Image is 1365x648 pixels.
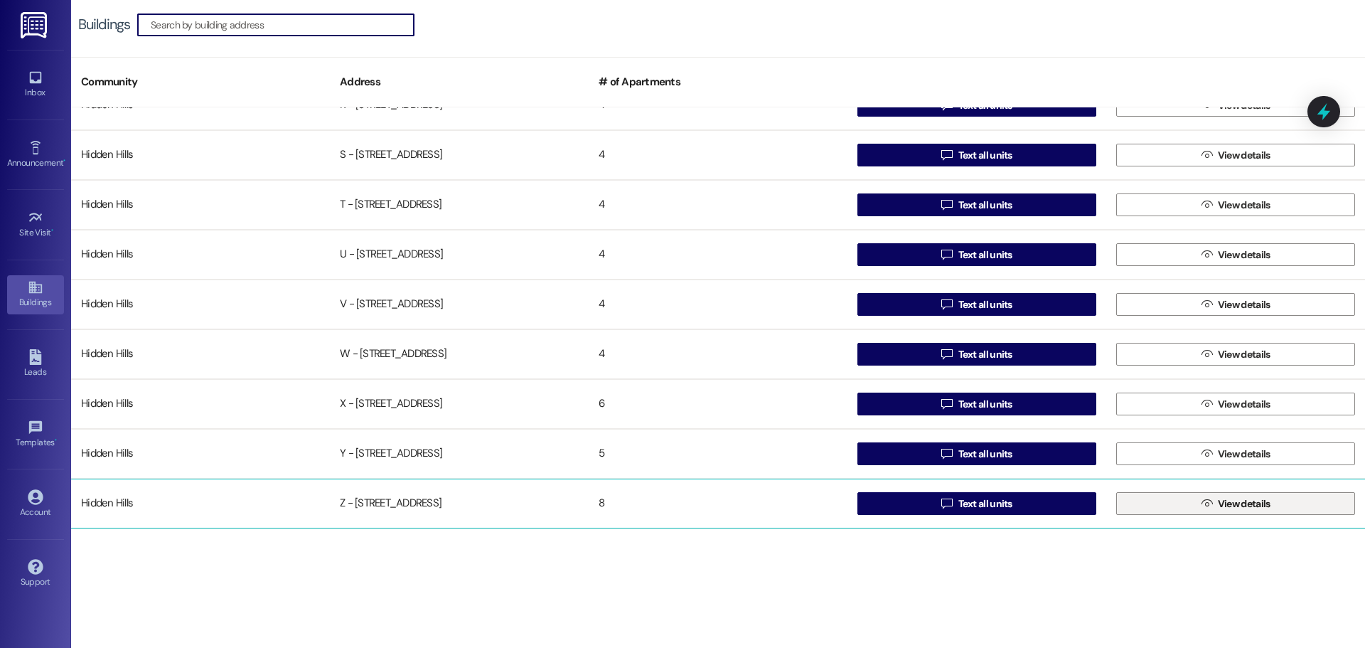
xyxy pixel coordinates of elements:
[330,440,589,468] div: Y - [STREET_ADDRESS]
[857,293,1096,316] button: Text all units
[941,398,952,410] i: 
[941,349,952,360] i: 
[1116,393,1355,415] button: View details
[55,435,57,445] span: •
[1201,448,1212,460] i: 
[1218,397,1270,412] span: View details
[857,144,1096,166] button: Text all units
[1218,347,1270,362] span: View details
[151,15,414,35] input: Search by building address
[71,290,330,319] div: Hidden Hills
[589,65,847,100] div: # of Apartments
[941,299,952,310] i: 
[589,191,847,219] div: 4
[330,390,589,418] div: X - [STREET_ADDRESS]
[1201,398,1212,410] i: 
[1218,447,1270,462] span: View details
[330,191,589,219] div: T - [STREET_ADDRESS]
[71,240,330,269] div: Hidden Hills
[1218,496,1270,511] span: View details
[1116,243,1355,266] button: View details
[7,275,64,314] a: Buildings
[1201,349,1212,360] i: 
[1201,249,1212,260] i: 
[857,193,1096,216] button: Text all units
[330,489,589,518] div: Z - [STREET_ADDRESS]
[958,447,1012,462] span: Text all units
[71,440,330,468] div: Hidden Hills
[958,397,1012,412] span: Text all units
[958,198,1012,213] span: Text all units
[78,17,130,32] div: Buildings
[7,485,64,524] a: Account
[1201,498,1212,509] i: 
[1116,144,1355,166] button: View details
[1201,299,1212,310] i: 
[958,248,1012,262] span: Text all units
[857,442,1096,465] button: Text all units
[71,191,330,219] div: Hidden Hills
[330,290,589,319] div: V - [STREET_ADDRESS]
[21,12,50,38] img: ResiDesk Logo
[7,415,64,454] a: Templates •
[958,347,1012,362] span: Text all units
[63,156,65,166] span: •
[857,492,1096,515] button: Text all units
[941,249,952,260] i: 
[589,340,847,368] div: 4
[1218,248,1270,262] span: View details
[7,345,64,383] a: Leads
[589,440,847,468] div: 5
[1116,193,1355,216] button: View details
[589,240,847,269] div: 4
[7,555,64,593] a: Support
[589,489,847,518] div: 8
[857,393,1096,415] button: Text all units
[1218,148,1270,163] span: View details
[857,243,1096,266] button: Text all units
[1201,199,1212,211] i: 
[330,240,589,269] div: U - [STREET_ADDRESS]
[958,148,1012,163] span: Text all units
[941,448,952,460] i: 
[1116,293,1355,316] button: View details
[941,498,952,509] i: 
[1116,343,1355,366] button: View details
[51,225,53,235] span: •
[1218,297,1270,312] span: View details
[589,141,847,169] div: 4
[958,297,1012,312] span: Text all units
[330,65,589,100] div: Address
[330,340,589,368] div: W - [STREET_ADDRESS]
[1116,442,1355,465] button: View details
[1201,149,1212,161] i: 
[330,141,589,169] div: S - [STREET_ADDRESS]
[71,340,330,368] div: Hidden Hills
[589,290,847,319] div: 4
[857,343,1096,366] button: Text all units
[71,489,330,518] div: Hidden Hills
[7,206,64,244] a: Site Visit •
[7,65,64,104] a: Inbox
[1218,198,1270,213] span: View details
[71,390,330,418] div: Hidden Hills
[941,199,952,211] i: 
[958,496,1012,511] span: Text all units
[589,390,847,418] div: 6
[1116,492,1355,515] button: View details
[941,149,952,161] i: 
[71,141,330,169] div: Hidden Hills
[71,65,330,100] div: Community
